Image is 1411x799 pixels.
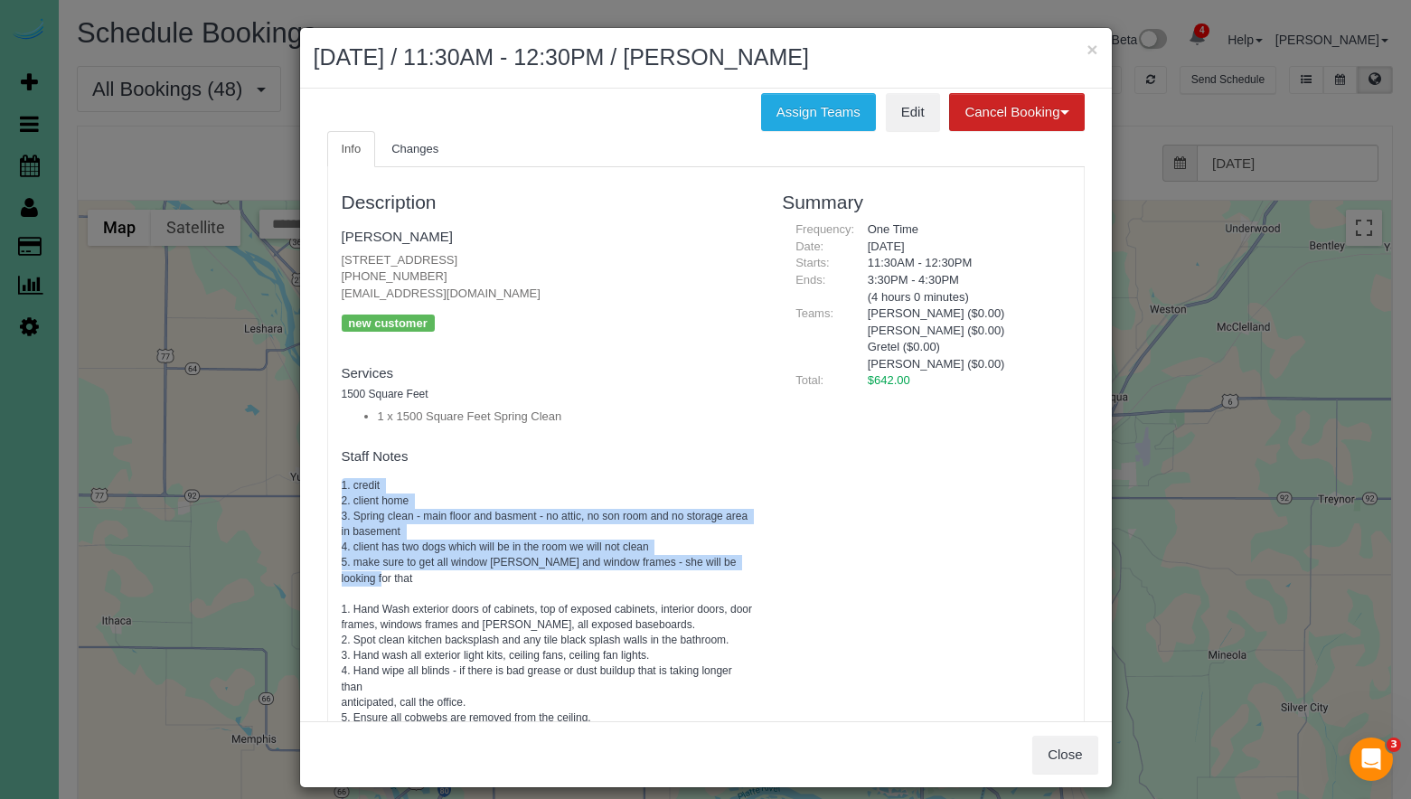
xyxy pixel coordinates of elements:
[949,93,1084,131] button: Cancel Booking
[314,42,1098,74] h2: [DATE] / 11:30AM - 12:30PM / [PERSON_NAME]
[854,272,1070,305] div: 3:30PM - 4:30PM (4 hours 0 minutes)
[854,255,1070,272] div: 11:30AM - 12:30PM
[761,93,876,131] button: Assign Teams
[868,323,1057,340] li: [PERSON_NAME] ($0.00)
[327,131,376,168] a: Info
[342,315,435,332] p: new customer
[795,222,854,236] span: Frequency:
[868,356,1057,373] li: [PERSON_NAME] ($0.00)
[1086,40,1097,59] button: ×
[886,93,940,131] a: Edit
[342,252,756,303] p: [STREET_ADDRESS] [PHONE_NUMBER] [EMAIL_ADDRESS][DOMAIN_NAME]
[342,366,756,381] h4: Services
[868,305,1057,323] li: [PERSON_NAME] ($0.00)
[795,306,833,320] span: Teams:
[1032,736,1097,774] button: Close
[868,339,1057,356] li: Gretel ($0.00)
[342,449,756,465] h4: Staff Notes
[795,240,823,253] span: Date:
[1350,738,1393,781] iframe: Intercom live chat
[782,192,1069,212] h3: Summary
[854,239,1070,256] div: [DATE]
[854,221,1070,239] div: One Time
[795,273,825,287] span: Ends:
[391,142,438,155] span: Changes
[342,192,756,212] h3: Description
[342,229,453,244] a: [PERSON_NAME]
[795,373,823,387] span: Total:
[342,389,756,400] h5: 1500 Square Feet
[342,142,362,155] span: Info
[378,409,756,426] li: 1 x 1500 Square Feet Spring Clean
[342,478,756,741] pre: 1. credit 2. client home 3. Spring clean - main floor and basment - no attic, no son room and no ...
[377,131,453,168] a: Changes
[795,256,830,269] span: Starts:
[1387,738,1401,752] span: 3
[868,373,910,387] span: $642.00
